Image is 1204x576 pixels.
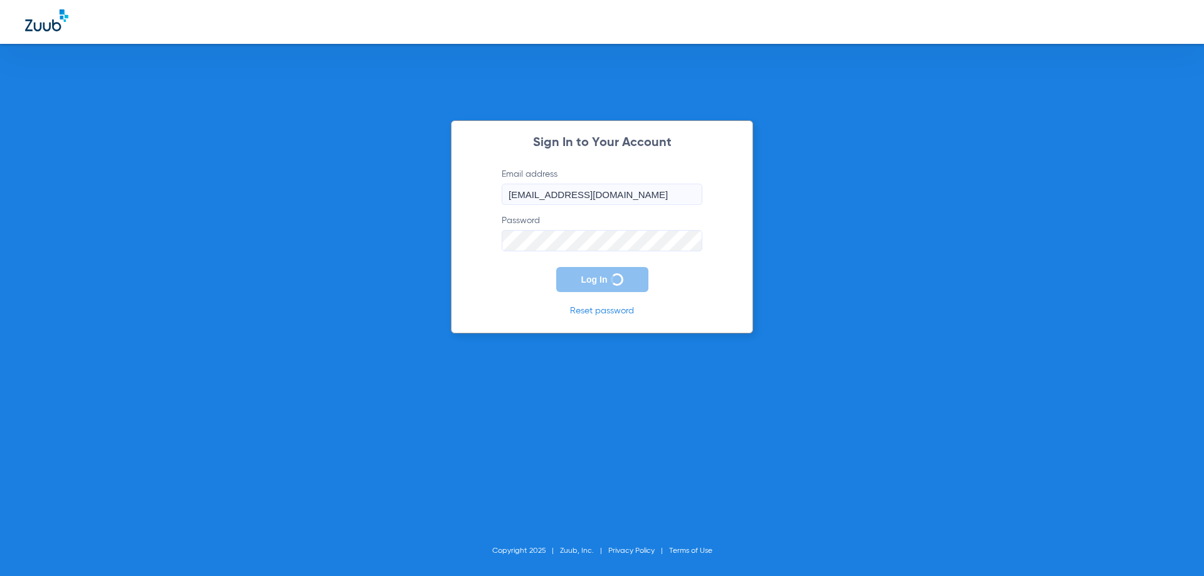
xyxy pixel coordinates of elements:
[570,306,634,315] a: Reset password
[669,547,712,555] a: Terms of Use
[608,547,655,555] a: Privacy Policy
[556,267,648,292] button: Log In
[502,230,702,251] input: Password
[483,137,721,149] h2: Sign In to Your Account
[25,9,68,31] img: Zuub Logo
[1141,516,1204,576] iframe: Chat Widget
[560,545,608,557] li: Zuub, Inc.
[492,545,560,557] li: Copyright 2025
[502,214,702,251] label: Password
[581,275,608,285] span: Log In
[502,168,702,205] label: Email address
[502,184,702,205] input: Email address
